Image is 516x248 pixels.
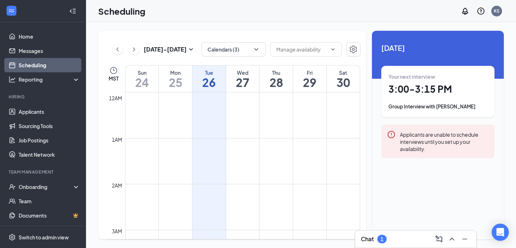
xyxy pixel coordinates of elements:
h3: [DATE] - [DATE] [144,45,187,53]
a: August 29, 2025 [293,65,326,92]
span: [DATE] [381,42,494,53]
svg: Minimize [460,235,469,243]
svg: Settings [349,45,358,54]
div: Team Management [9,169,78,175]
svg: Error [387,130,396,139]
button: ChevronLeft [112,44,123,55]
h3: Chat [361,235,374,243]
div: Sat [327,69,360,76]
svg: Notifications [461,7,469,15]
a: August 24, 2025 [125,65,158,92]
span: MST [109,75,119,82]
div: Fri [293,69,326,76]
svg: Settings [9,234,16,241]
a: Scheduling [19,58,80,72]
div: Tue [192,69,226,76]
a: August 30, 2025 [327,65,360,92]
a: SurveysCrown [19,223,80,237]
div: Switch to admin view [19,234,69,241]
h1: 29 [293,76,326,88]
div: Mon [159,69,192,76]
button: ComposeMessage [433,233,445,245]
h1: 30 [327,76,360,88]
div: Applicants are unable to schedule interviews until you set up your availability. [400,130,489,152]
div: Your next interview [388,73,487,80]
a: Job Postings [19,133,80,147]
svg: UserCheck [9,183,16,190]
h1: 3:00 - 3:15 PM [388,83,487,95]
svg: ChevronLeft [114,45,121,54]
a: Talent Network [19,147,80,162]
div: 1am [110,136,124,144]
div: Open Intercom Messenger [492,224,509,241]
div: KS [494,8,500,14]
svg: ChevronRight [130,45,138,54]
a: Messages [19,44,80,58]
a: Team [19,194,80,208]
button: Minimize [459,233,470,245]
a: Home [19,29,80,44]
a: August 28, 2025 [259,65,293,92]
h1: 27 [226,76,259,88]
svg: ChevronDown [253,46,260,53]
div: Onboarding [19,183,74,190]
div: Wed [226,69,259,76]
svg: SmallChevronDown [187,45,195,54]
button: ChevronRight [129,44,139,55]
a: August 26, 2025 [192,65,226,92]
button: ChevronUp [446,233,458,245]
svg: Collapse [69,8,76,15]
a: August 25, 2025 [159,65,192,92]
svg: QuestionInfo [477,7,485,15]
h1: 25 [159,76,192,88]
div: Sun [125,69,158,76]
svg: Clock [109,66,118,75]
a: Applicants [19,104,80,119]
div: 3am [110,227,124,235]
div: 2am [110,181,124,189]
a: August 27, 2025 [226,65,259,92]
div: Thu [259,69,293,76]
a: DocumentsCrown [19,208,80,223]
div: Reporting [19,76,80,83]
svg: Analysis [9,76,16,83]
h1: 26 [192,76,226,88]
button: Calendars (3)ChevronDown [201,42,266,57]
div: Hiring [9,94,78,100]
div: Group Interview with [PERSON_NAME] [388,103,487,110]
h1: Scheduling [98,5,145,17]
svg: ComposeMessage [435,235,443,243]
h1: 28 [259,76,293,88]
svg: WorkstreamLogo [8,7,15,14]
a: Sourcing Tools [19,119,80,133]
div: 12am [107,94,124,102]
button: Settings [346,42,360,57]
h1: 24 [125,76,158,88]
input: Manage availability [276,45,327,53]
div: 1 [381,236,383,242]
svg: ChevronDown [330,47,336,52]
svg: ChevronUp [448,235,456,243]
